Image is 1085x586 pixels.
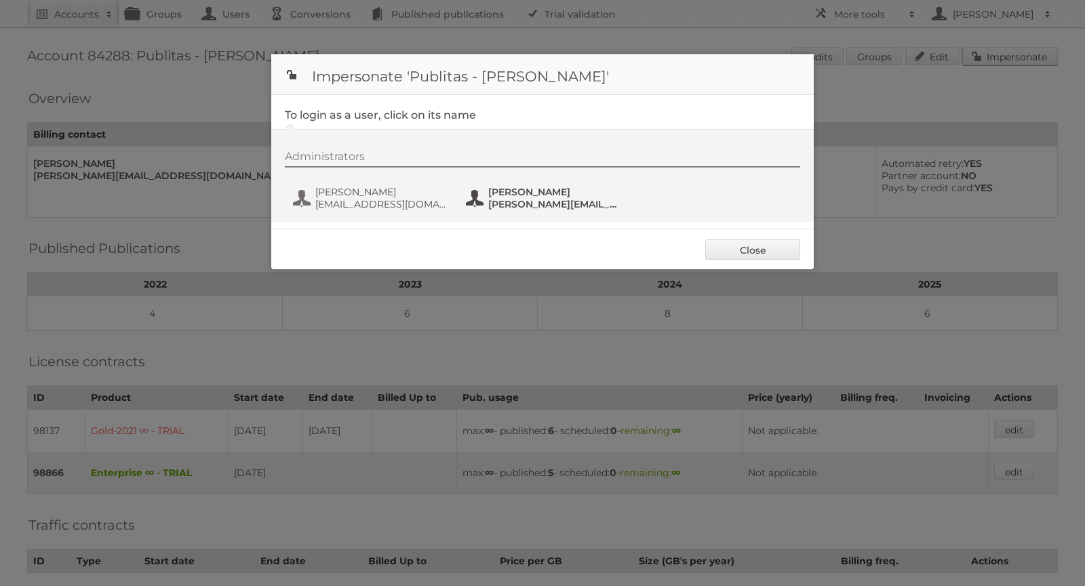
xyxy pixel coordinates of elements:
span: [EMAIL_ADDRESS][DOMAIN_NAME] [315,198,447,210]
button: [PERSON_NAME] [EMAIL_ADDRESS][DOMAIN_NAME] [292,184,451,212]
span: [PERSON_NAME] [315,186,447,198]
button: [PERSON_NAME] [PERSON_NAME][EMAIL_ADDRESS][DOMAIN_NAME] [465,184,624,212]
span: [PERSON_NAME] [488,186,620,198]
a: Close [705,239,800,260]
legend: To login as a user, click on its name [285,109,476,121]
div: Administrators [285,150,800,168]
h1: Impersonate 'Publitas - [PERSON_NAME]' [271,54,814,95]
span: [PERSON_NAME][EMAIL_ADDRESS][DOMAIN_NAME] [488,198,620,210]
